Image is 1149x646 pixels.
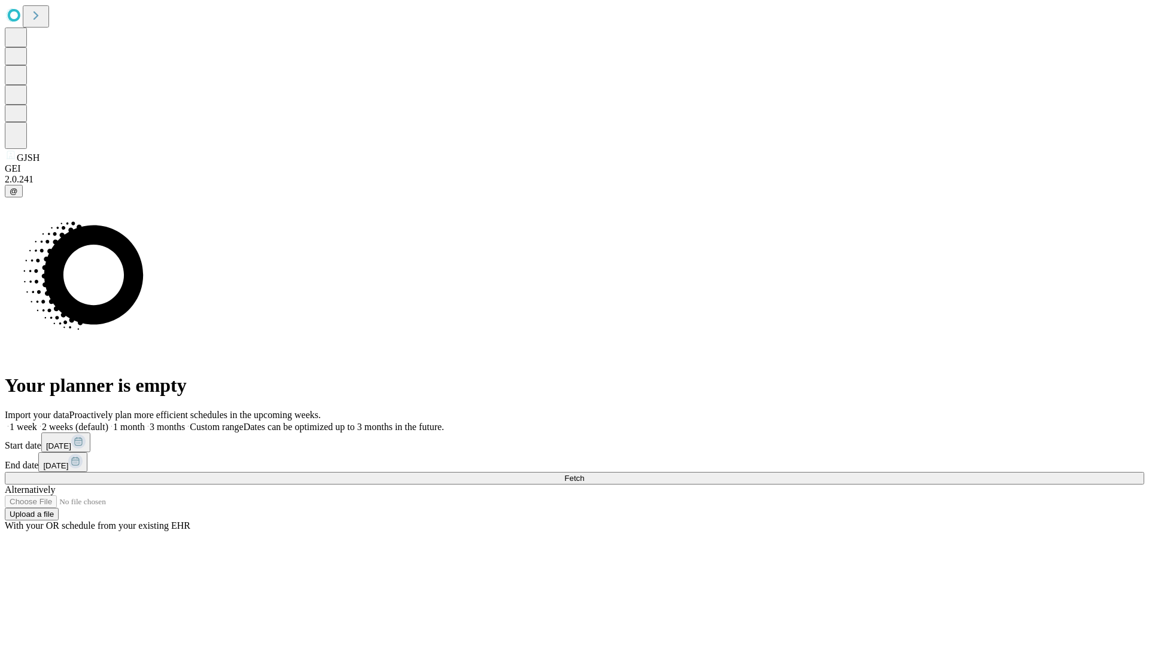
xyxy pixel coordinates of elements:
div: GEI [5,163,1144,174]
button: @ [5,185,23,197]
span: Dates can be optimized up to 3 months in the future. [244,422,444,432]
span: @ [10,187,18,196]
span: Fetch [564,474,584,483]
div: End date [5,452,1144,472]
span: 1 week [10,422,37,432]
span: [DATE] [43,461,68,470]
button: [DATE] [38,452,87,472]
button: Upload a file [5,508,59,520]
span: Alternatively [5,484,55,495]
button: [DATE] [41,432,90,452]
span: 1 month [113,422,145,432]
span: 3 months [150,422,185,432]
span: Import your data [5,410,69,420]
div: Start date [5,432,1144,452]
span: With your OR schedule from your existing EHR [5,520,190,531]
span: Proactively plan more efficient schedules in the upcoming weeks. [69,410,321,420]
span: [DATE] [46,441,71,450]
h1: Your planner is empty [5,374,1144,397]
span: 2 weeks (default) [42,422,108,432]
span: GJSH [17,153,39,163]
span: Custom range [190,422,243,432]
button: Fetch [5,472,1144,484]
div: 2.0.241 [5,174,1144,185]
